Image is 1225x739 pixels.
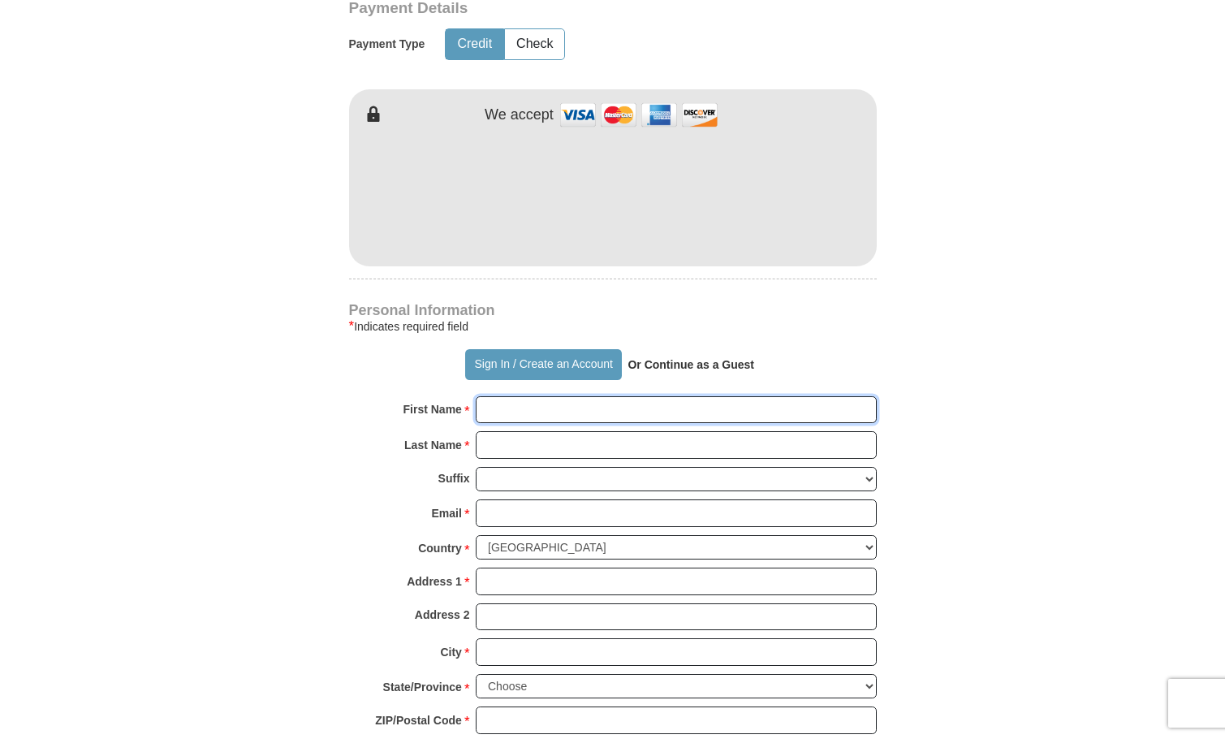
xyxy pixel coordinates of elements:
[485,106,554,124] h4: We accept
[349,304,877,317] h4: Personal Information
[404,434,462,456] strong: Last Name
[446,29,503,59] button: Credit
[628,358,754,371] strong: Or Continue as a Guest
[349,37,425,51] h5: Payment Type
[407,570,462,593] strong: Address 1
[383,676,462,698] strong: State/Province
[415,603,470,626] strong: Address 2
[432,502,462,525] strong: Email
[349,317,877,336] div: Indicates required field
[505,29,564,59] button: Check
[403,398,462,421] strong: First Name
[418,537,462,560] strong: Country
[465,349,622,380] button: Sign In / Create an Account
[558,97,720,132] img: credit cards accepted
[438,467,470,490] strong: Suffix
[440,641,461,663] strong: City
[375,709,462,732] strong: ZIP/Postal Code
